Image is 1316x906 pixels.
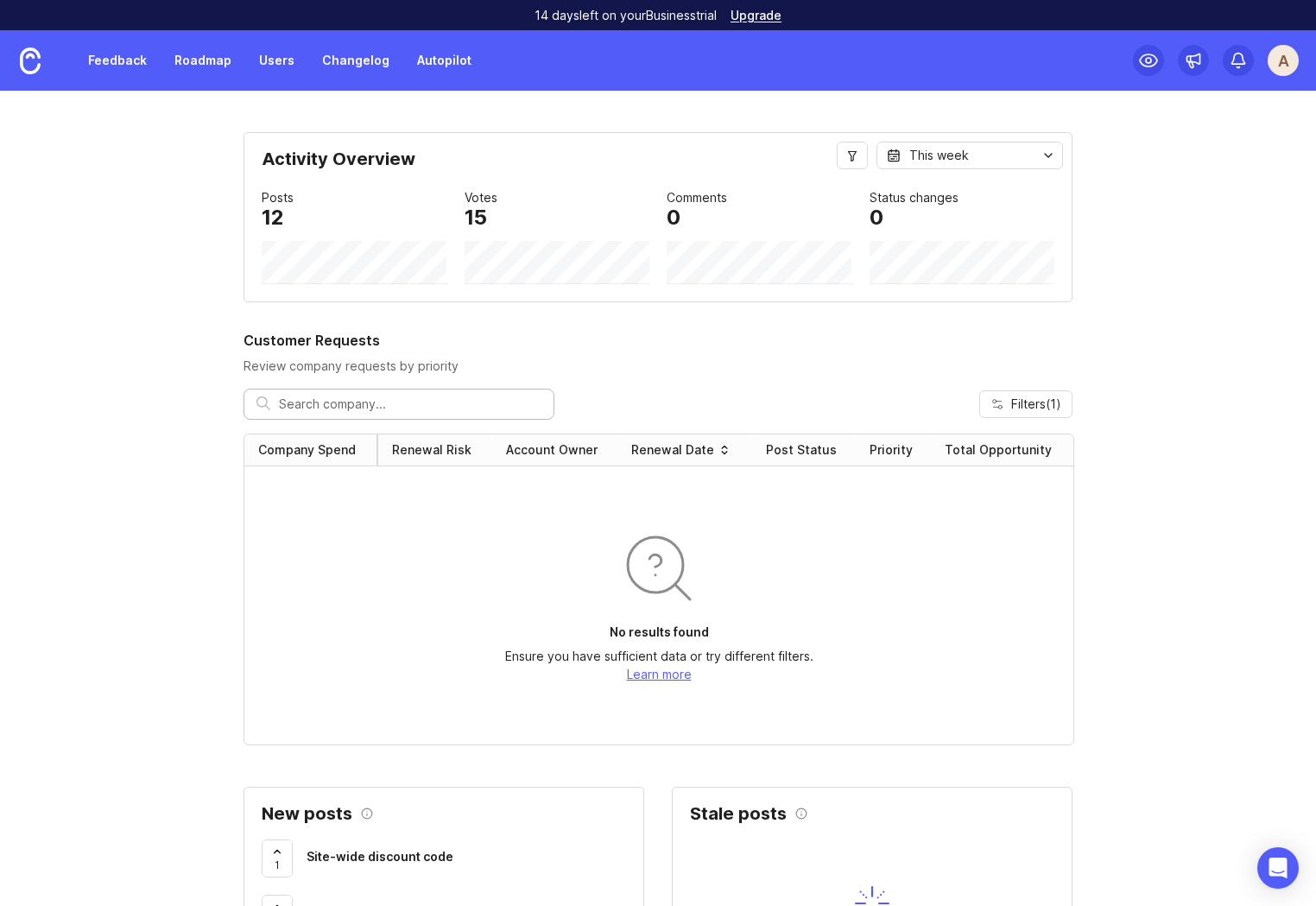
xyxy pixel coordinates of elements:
[979,390,1072,418] button: Filters(1)
[392,441,471,459] div: Renewal Risk
[505,648,813,665] p: Ensure you have sufficient data or try different filters.
[275,858,280,872] span: 1
[262,188,294,207] div: Posts
[945,441,1052,459] div: Total Opportunity
[307,849,453,864] span: Site-wide discount code
[407,45,482,76] a: Autopilot
[249,45,305,76] a: Users
[164,45,242,76] a: Roadmap
[506,441,598,459] div: Account Owner
[279,395,541,414] input: Search company...
[627,667,692,681] a: Learn more
[465,188,497,207] div: Votes
[731,10,781,22] a: Upgrade
[617,527,700,610] img: svg+xml;base64,PHN2ZyB3aWR0aD0iOTYiIGhlaWdodD0iOTYiIGZpbGw9Im5vbmUiIHhtbG5zPSJodHRwOi8vd3d3LnczLm...
[766,441,837,459] div: Post Status
[20,48,41,74] img: Canny Home
[1011,396,1061,413] span: Filters
[631,441,714,459] div: Renewal Date
[244,330,1072,351] h2: Customer Requests
[1257,847,1299,889] div: Open Intercom Messenger
[870,188,959,207] div: Status changes
[1034,149,1062,162] svg: toggle icon
[1046,396,1061,411] span: ( 1 )
[909,146,969,165] div: This week
[244,358,1072,375] p: Review company requests by priority
[312,45,400,76] a: Changelog
[667,207,680,228] div: 0
[610,624,709,641] p: No results found
[1268,45,1299,76] button: A
[870,207,883,228] div: 0
[465,207,487,228] div: 15
[307,847,626,871] a: Site-wide discount code
[262,150,1054,181] div: Activity Overview
[690,805,787,822] h2: Stale posts
[262,805,352,822] h2: New posts
[78,45,157,76] a: Feedback
[535,7,717,24] p: 14 days left on your Business trial
[262,207,284,228] div: 12
[667,188,727,207] div: Comments
[262,839,293,877] button: 1
[258,441,356,459] div: Company Spend
[870,441,913,459] div: Priority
